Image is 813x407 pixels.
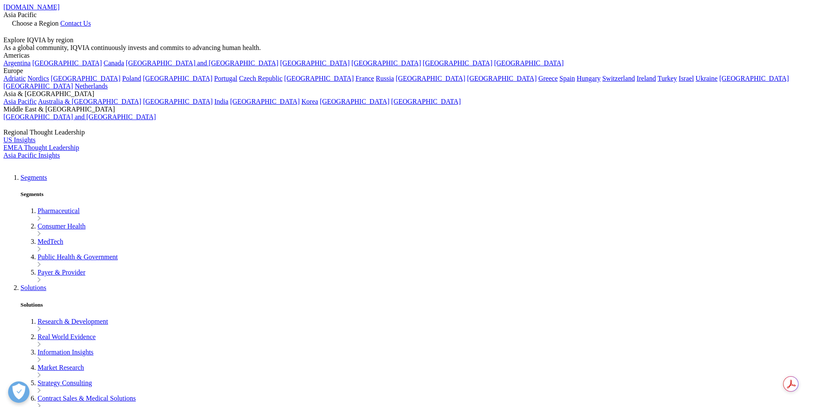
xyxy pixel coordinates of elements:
[467,75,536,82] a: [GEOGRAPHIC_DATA]
[214,98,228,105] a: India
[301,98,318,105] a: Korea
[27,75,49,82] a: Nordics
[38,333,96,340] a: Real World Evidence
[20,174,47,181] a: Segments
[3,59,31,67] a: Argentina
[214,75,237,82] a: Portugal
[391,98,461,105] a: [GEOGRAPHIC_DATA]
[423,59,492,67] a: [GEOGRAPHIC_DATA]
[75,82,108,90] a: Netherlands
[126,59,278,67] a: [GEOGRAPHIC_DATA] and [GEOGRAPHIC_DATA]
[3,44,810,52] div: As a global community, IQVIA continuously invests and commits to advancing human health.
[3,152,60,159] a: Asia Pacific Insights
[637,75,656,82] a: Ireland
[20,302,810,308] h5: Solutions
[538,75,557,82] a: Greece
[3,129,810,136] div: Regional Thought Leadership
[51,75,120,82] a: [GEOGRAPHIC_DATA]
[38,223,85,230] a: Consumer Health
[12,20,58,27] span: Choose a Region
[38,364,84,371] a: Market Research
[38,348,93,356] a: Information Insights
[122,75,141,82] a: Poland
[3,82,73,90] a: [GEOGRAPHIC_DATA]
[3,36,810,44] div: Explore IQVIA by region
[38,98,141,105] a: Australia & [GEOGRAPHIC_DATA]
[143,75,213,82] a: [GEOGRAPHIC_DATA]
[38,379,92,387] a: Strategy Consulting
[38,238,63,245] a: MedTech
[60,20,91,27] a: Contact Us
[3,11,810,19] div: Asia Pacific
[38,318,108,325] a: Research & Development
[376,75,394,82] a: Russia
[38,207,80,214] a: Pharmaceutical
[396,75,465,82] a: [GEOGRAPHIC_DATA]
[3,136,35,143] a: US Insights
[32,59,102,67] a: [GEOGRAPHIC_DATA]
[320,98,389,105] a: [GEOGRAPHIC_DATA]
[3,90,810,98] div: Asia & [GEOGRAPHIC_DATA]
[679,75,694,82] a: Israel
[38,269,85,276] a: Payer & Provider
[3,113,156,120] a: [GEOGRAPHIC_DATA] and [GEOGRAPHIC_DATA]
[602,75,635,82] a: Switzerland
[280,59,350,67] a: [GEOGRAPHIC_DATA]
[356,75,374,82] a: France
[3,144,79,151] a: EMEA Thought Leadership
[284,75,354,82] a: [GEOGRAPHIC_DATA]
[20,191,810,198] h5: Segments
[559,75,575,82] a: Spain
[38,395,136,402] a: Contract Sales & Medical Solutions
[20,284,46,291] a: Solutions
[3,75,26,82] a: Adriatic
[577,75,600,82] a: Hungary
[494,59,564,67] a: [GEOGRAPHIC_DATA]
[3,98,37,105] a: Asia Pacific
[38,253,118,261] a: Public Health & Government
[3,105,810,113] div: Middle East & [GEOGRAPHIC_DATA]
[3,67,810,75] div: Europe
[3,3,60,11] a: [DOMAIN_NAME]
[719,75,789,82] a: [GEOGRAPHIC_DATA]
[230,98,300,105] a: [GEOGRAPHIC_DATA]
[143,98,213,105] a: [GEOGRAPHIC_DATA]
[658,75,677,82] a: Turkey
[351,59,421,67] a: [GEOGRAPHIC_DATA]
[104,59,124,67] a: Canada
[239,75,283,82] a: Czech Republic
[696,75,718,82] a: Ukraine
[3,52,810,59] div: Americas
[8,381,29,403] button: Open Preferences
